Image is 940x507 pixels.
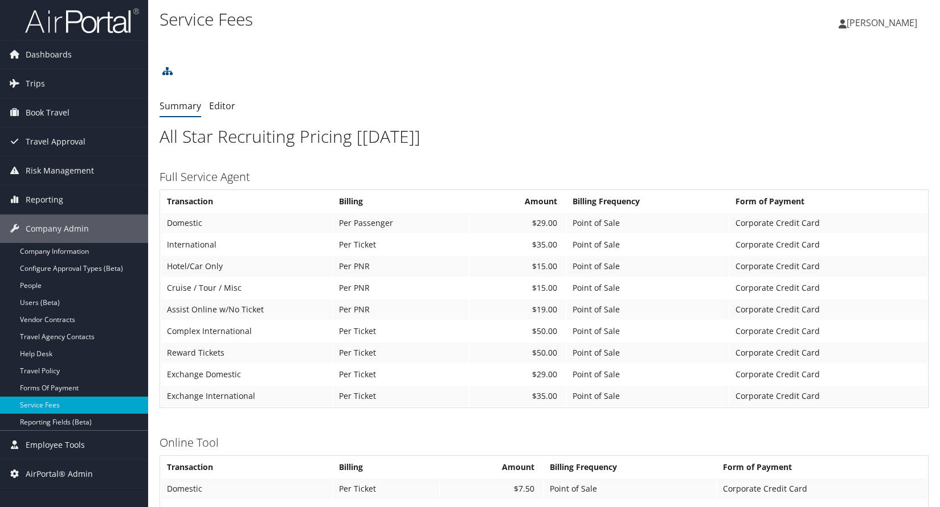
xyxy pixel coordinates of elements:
[567,364,729,385] td: Point of Sale
[469,386,566,406] td: $35.00
[567,386,729,406] td: Point of Sale
[544,479,716,499] td: Point of Sale
[333,321,468,341] td: Per Ticket
[469,213,566,233] td: $29.00
[161,278,332,298] td: Cruise / Tour / Misc
[333,256,468,277] td: Per PNR
[333,278,468,298] td: Per PNR
[161,457,332,477] th: Transaction
[567,278,729,298] td: Point of Sale
[26,40,72,69] span: Dashboards
[161,479,332,499] td: Domestic
[161,321,332,341] td: Complex International
[161,191,332,212] th: Transaction
[567,343,729,363] td: Point of Sale
[160,125,929,149] h1: All Star Recruiting Pricing [[DATE]]
[839,6,929,40] a: [PERSON_NAME]
[730,321,927,341] td: Corporate Credit Card
[440,479,543,499] td: $7.50
[440,457,543,477] th: Amount
[26,215,89,243] span: Company Admin
[333,343,468,363] td: Per Ticket
[26,460,93,488] span: AirPortal® Admin
[567,299,729,320] td: Point of Sale
[160,435,929,451] h3: Online Tool
[333,479,439,499] td: Per Ticket
[730,213,927,233] td: Corporate Credit Card
[333,191,468,212] th: Billing
[26,98,70,127] span: Book Travel
[567,234,729,255] td: Point of Sale
[567,321,729,341] td: Point of Sale
[161,299,332,320] td: Assist Online w/No Ticket
[333,457,439,477] th: Billing
[730,299,927,320] td: Corporate Credit Card
[25,7,139,34] img: airportal-logo.png
[161,386,332,406] td: Exchange International
[730,191,927,212] th: Form of Payment
[469,364,566,385] td: $29.00
[730,386,927,406] td: Corporate Credit Card
[333,213,468,233] td: Per Passenger
[26,127,85,156] span: Travel Approval
[160,100,201,112] a: Summary
[469,256,566,277] td: $15.00
[26,69,45,98] span: Trips
[730,234,927,255] td: Corporate Credit Card
[567,191,729,212] th: Billing Frequency
[160,169,929,185] h3: Full Service Agent
[469,191,566,212] th: Amount
[333,364,468,385] td: Per Ticket
[161,213,332,233] td: Domestic
[469,321,566,341] td: $50.00
[161,364,332,385] td: Exchange Domestic
[333,234,468,255] td: Per Ticket
[161,234,332,255] td: International
[730,256,927,277] td: Corporate Credit Card
[333,386,468,406] td: Per Ticket
[717,457,927,477] th: Form of Payment
[161,256,332,277] td: Hotel/Car Only
[469,299,566,320] td: $19.00
[847,17,917,29] span: [PERSON_NAME]
[160,7,672,31] h1: Service Fees
[544,457,716,477] th: Billing Frequency
[469,234,566,255] td: $35.00
[161,343,332,363] td: Reward Tickets
[26,431,85,459] span: Employee Tools
[730,278,927,298] td: Corporate Credit Card
[469,343,566,363] td: $50.00
[567,213,729,233] td: Point of Sale
[730,343,927,363] td: Corporate Credit Card
[26,156,94,185] span: Risk Management
[469,278,566,298] td: $15.00
[730,364,927,385] td: Corporate Credit Card
[209,100,235,112] a: Editor
[26,186,63,214] span: Reporting
[567,256,729,277] td: Point of Sale
[333,299,468,320] td: Per PNR
[717,479,927,499] td: Corporate Credit Card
